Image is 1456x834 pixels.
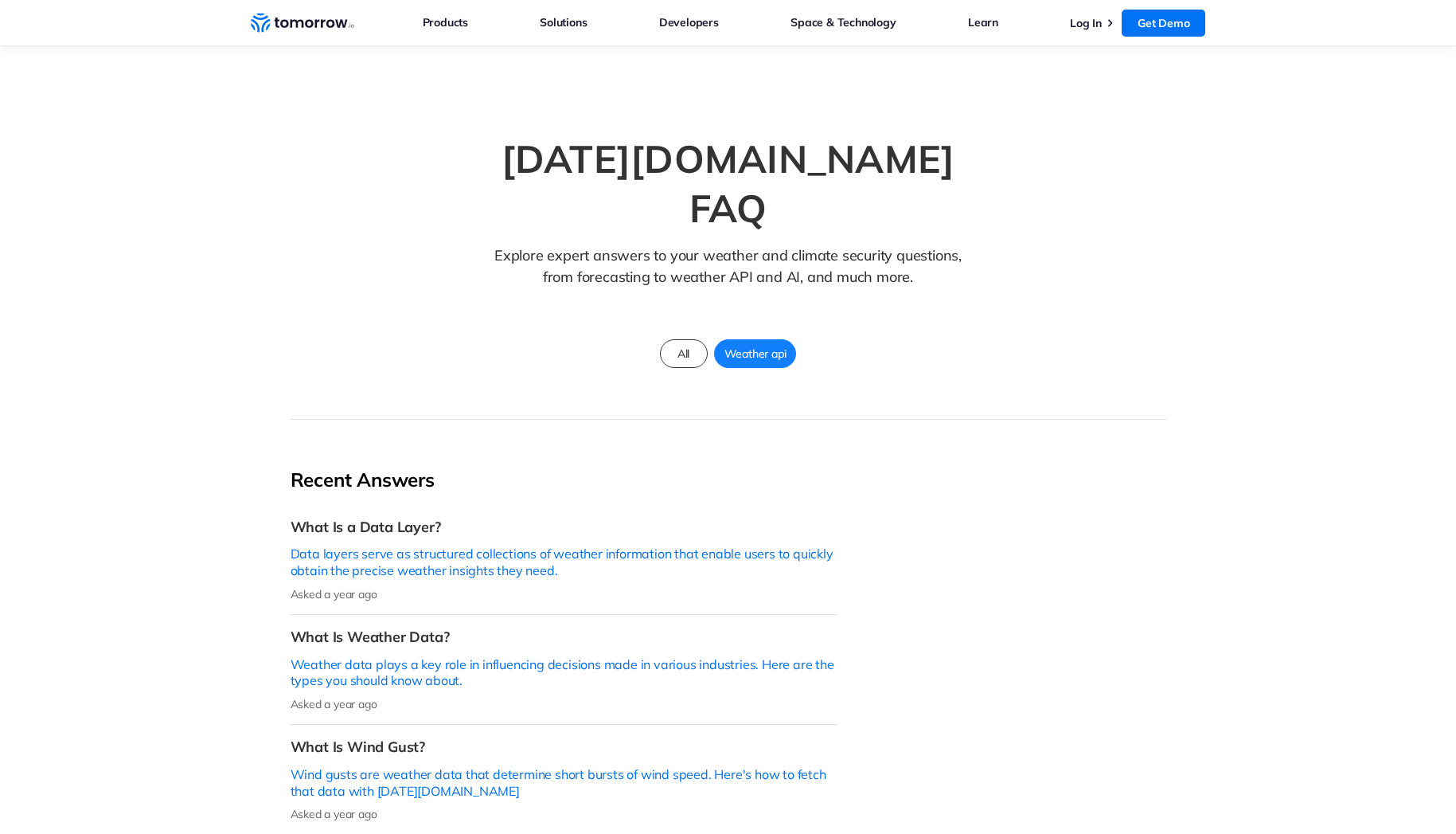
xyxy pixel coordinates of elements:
[251,11,354,35] a: Home link
[423,12,468,33] a: Products
[291,807,837,821] p: Asked a year ago
[487,245,969,312] p: Explore expert answers to your weather and climate security questions, from forecasting to weathe...
[790,12,896,33] a: Space & Technology
[291,656,837,690] p: Weather data plays a key role in influencing decisions made in various industries. Here are the t...
[291,546,837,579] p: Data layers serve as structured collections of weather information that enable users to quickly o...
[458,134,999,233] h1: [DATE][DOMAIN_NAME] FAQ
[968,12,998,33] a: Learn
[291,628,837,646] h3: What Is Weather Data?
[1122,10,1205,37] a: Get Demo
[659,12,719,33] a: Developers
[668,343,699,364] span: All
[291,587,837,601] p: Asked a year ago
[291,518,837,536] h3: What Is a Data Layer?
[715,343,796,364] span: Weather api
[660,339,708,368] a: All
[714,339,797,368] a: Weather api
[291,697,837,711] p: Asked a year ago
[540,12,587,33] a: Solutions
[1070,16,1102,30] a: Log In
[291,615,837,725] a: What Is Weather Data?Weather data plays a key role in influencing decisions made in various indus...
[291,766,837,800] p: Wind gusts are weather data that determine short bursts of wind speed. Here's how to fetch that d...
[291,468,837,492] h2: Recent Answers
[291,738,837,756] h3: What Is Wind Gust?
[291,505,837,615] a: What Is a Data Layer?Data layers serve as structured collections of weather information that enab...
